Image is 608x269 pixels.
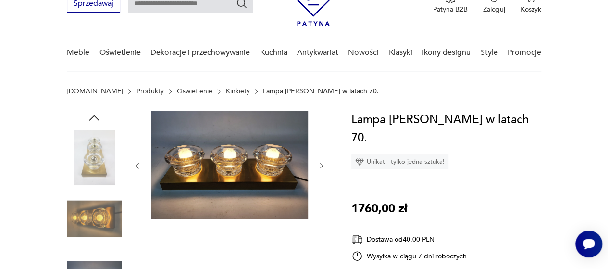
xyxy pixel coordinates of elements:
img: Zdjęcie produktu Lampa Gebrüder Cosack w latach 70. [67,192,122,246]
a: Nowości [348,34,379,71]
p: Koszyk [521,5,541,14]
div: Dostawa od 40,00 PLN [351,233,467,245]
img: Ikona diamentu [355,157,364,166]
a: Sprzedawaj [67,1,120,8]
a: Oświetlenie [99,34,141,71]
h1: Lampa [PERSON_NAME] w latach 70. [351,111,541,147]
p: 1760,00 zł [351,200,407,218]
div: Wysyłka w ciągu 7 dni roboczych [351,250,467,262]
a: Meble [67,34,89,71]
a: Klasyki [389,34,412,71]
p: Lampa [PERSON_NAME] w latach 70. [263,88,379,95]
div: Unikat - tylko jedna sztuka! [351,154,448,169]
iframe: Smartsupp widget button [575,231,602,257]
a: Antykwariat [297,34,338,71]
img: Ikona dostawy [351,233,363,245]
a: Kinkiety [226,88,250,95]
a: Dekoracje i przechowywanie [150,34,250,71]
a: [DOMAIN_NAME] [67,88,123,95]
a: Style [480,34,497,71]
a: Ikony designu [422,34,471,71]
p: Zaloguj [483,5,505,14]
a: Promocje [508,34,541,71]
img: Zdjęcie produktu Lampa Gebrüder Cosack w latach 70. [67,130,122,185]
a: Produkty [136,88,164,95]
a: Kuchnia [260,34,287,71]
a: Oświetlenie [177,88,212,95]
p: Patyna B2B [433,5,468,14]
img: Zdjęcie produktu Lampa Gebrüder Cosack w latach 70. [151,111,308,219]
